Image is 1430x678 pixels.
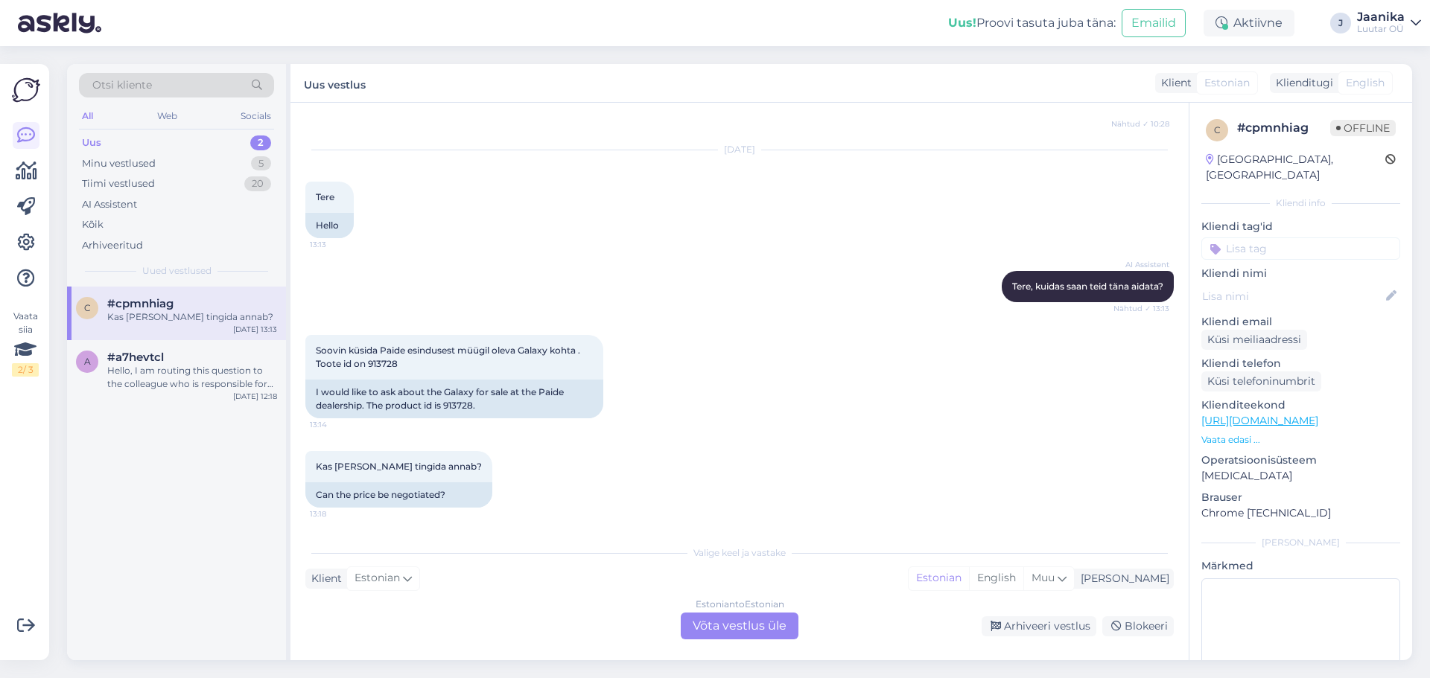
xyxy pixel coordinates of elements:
[82,197,137,212] div: AI Assistent
[12,76,40,104] img: Askly Logo
[1330,120,1396,136] span: Offline
[1113,303,1169,314] span: Nähtud ✓ 13:13
[310,239,366,250] span: 13:13
[107,297,174,310] span: #cpmnhiag
[82,135,101,150] div: Uus
[305,482,492,508] div: Can the price be negotiated?
[1201,330,1307,350] div: Küsi meiliaadressi
[1357,23,1405,35] div: Luutar OÜ
[305,546,1174,560] div: Valige keel ja vastake
[1201,266,1400,281] p: Kliendi nimi
[233,391,277,402] div: [DATE] 12:18
[316,191,334,202] span: Tere
[107,351,164,364] span: #a7hevtcl
[233,324,277,335] div: [DATE] 13:13
[82,238,143,253] div: Arhiveeritud
[1102,616,1174,636] div: Blokeeri
[1012,281,1163,292] span: Tere, kuidas saan teid täna aidata?
[1202,288,1383,304] input: Lisa nimi
[1214,124,1221,135] span: c
[142,264,212,278] span: Uued vestlused
[1201,490,1400,505] p: Brauser
[1201,452,1400,468] p: Operatsioonisüsteem
[316,461,482,472] span: Kas [PERSON_NAME] tingida annab?
[1201,558,1400,574] p: Märkmed
[1111,118,1169,129] span: Nähtud ✓ 10:28
[1357,11,1405,23] div: Jaanika
[82,176,155,191] div: Tiimi vestlused
[1201,314,1400,330] p: Kliendi email
[1122,9,1186,37] button: Emailid
[1204,75,1250,91] span: Estonian
[1201,414,1318,427] a: [URL][DOMAIN_NAME]
[79,106,96,126] div: All
[250,135,271,150] div: 2
[1155,75,1192,91] div: Klient
[12,310,39,377] div: Vaata siia
[305,380,603,418] div: I would like to ask about the Galaxy for sale at the Paide dealership. The product id is 913728.
[1075,571,1169,586] div: [PERSON_NAME]
[107,364,277,391] div: Hello, I am routing this question to the colleague who is responsible for this topic. The reply m...
[84,302,91,313] span: c
[304,73,366,93] label: Uus vestlus
[1032,571,1055,584] span: Muu
[1113,259,1169,270] span: AI Assistent
[316,345,582,369] span: Soovin küsida Paide esindusest müügil oleva Galaxy kohta . Toote id on 913728
[1330,13,1351,33] div: J
[305,571,342,586] div: Klient
[1346,75,1385,91] span: English
[1201,371,1321,391] div: Küsi telefoninumbrit
[107,310,277,324] div: Kas [PERSON_NAME] tingida annab?
[238,106,274,126] div: Socials
[696,598,784,611] div: Estonian to Estonian
[969,567,1023,589] div: English
[1201,196,1400,210] div: Kliendi info
[154,106,180,126] div: Web
[1201,505,1400,521] p: Chrome [TECHNICAL_ID]
[1357,11,1421,35] a: JaanikaLuutar OÜ
[909,567,969,589] div: Estonian
[1201,237,1400,260] input: Lisa tag
[82,217,104,232] div: Kõik
[982,616,1096,636] div: Arhiveeri vestlus
[1201,536,1400,549] div: [PERSON_NAME]
[1201,468,1400,484] p: [MEDICAL_DATA]
[948,14,1116,32] div: Proovi tasuta juba täna:
[244,176,271,191] div: 20
[1201,356,1400,371] p: Kliendi telefon
[1237,119,1330,137] div: # cpmnhiag
[1201,433,1400,447] p: Vaata edasi ...
[92,77,152,93] span: Otsi kliente
[1201,397,1400,413] p: Klienditeekond
[1204,10,1294,36] div: Aktiivne
[251,156,271,171] div: 5
[310,419,366,430] span: 13:14
[1270,75,1333,91] div: Klienditugi
[305,143,1174,156] div: [DATE]
[84,356,91,367] span: a
[82,156,156,171] div: Minu vestlused
[305,213,354,238] div: Hello
[355,570,400,586] span: Estonian
[1201,219,1400,234] p: Kliendi tag'id
[12,363,39,377] div: 2 / 3
[681,613,798,639] div: Võta vestlus üle
[948,16,976,30] b: Uus!
[1206,152,1385,183] div: [GEOGRAPHIC_DATA], [GEOGRAPHIC_DATA]
[310,508,366,519] span: 13:18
